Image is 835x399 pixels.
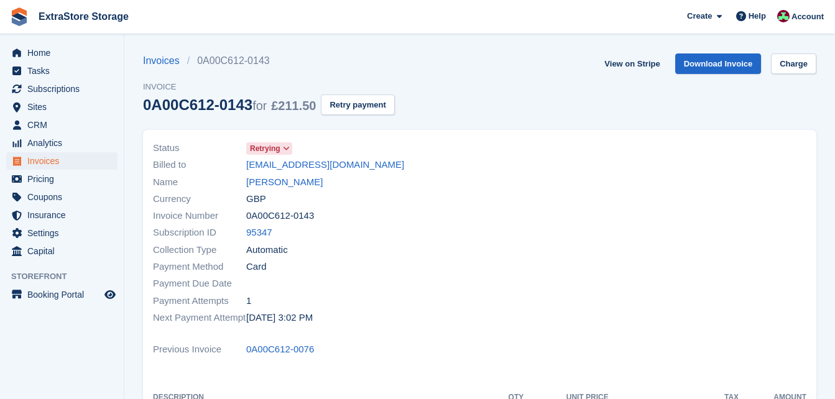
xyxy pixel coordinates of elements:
span: Status [153,141,246,155]
span: Help [749,10,766,22]
a: menu [6,98,118,116]
span: Capital [27,242,102,260]
a: menu [6,286,118,303]
span: 1 [246,294,251,308]
span: Settings [27,224,102,242]
span: Subscription ID [153,226,246,240]
span: Insurance [27,206,102,224]
a: Invoices [143,53,187,68]
span: Subscriptions [27,80,102,98]
img: Chelsea Parker [777,10,790,22]
div: 0A00C612-0143 [143,96,316,113]
a: menu [6,116,118,134]
span: Name [153,175,246,190]
span: Sites [27,98,102,116]
span: Currency [153,192,246,206]
span: £211.50 [271,99,316,112]
span: GBP [246,192,266,206]
span: Billed to [153,158,246,172]
span: Previous Invoice [153,342,246,357]
span: Pricing [27,170,102,188]
a: menu [6,62,118,80]
a: menu [6,188,118,206]
a: 0A00C612-0076 [246,342,314,357]
a: Download Invoice [675,53,762,74]
a: ExtraStore Storage [34,6,134,27]
a: [EMAIL_ADDRESS][DOMAIN_NAME] [246,158,404,172]
span: Analytics [27,134,102,152]
span: for [252,99,267,112]
a: menu [6,206,118,224]
a: [PERSON_NAME] [246,175,323,190]
a: Charge [771,53,816,74]
span: Tasks [27,62,102,80]
span: Create [687,10,712,22]
a: menu [6,134,118,152]
span: Invoice [143,81,395,93]
a: menu [6,224,118,242]
span: Invoice Number [153,209,246,223]
a: menu [6,152,118,170]
button: Retry payment [321,94,394,115]
time: 2025-09-20 14:02:18 UTC [246,311,313,325]
span: CRM [27,116,102,134]
span: Collection Type [153,243,246,257]
span: 0A00C612-0143 [246,209,314,223]
span: Invoices [27,152,102,170]
span: Coupons [27,188,102,206]
span: Payment Due Date [153,277,246,291]
a: menu [6,80,118,98]
img: stora-icon-8386f47178a22dfd0bd8f6a31ec36ba5ce8667c1dd55bd0f319d3a0aa187defe.svg [10,7,29,26]
span: Card [246,260,267,274]
span: Next Payment Attempt [153,311,246,325]
a: menu [6,44,118,62]
nav: breadcrumbs [143,53,395,68]
span: Account [791,11,824,23]
span: Home [27,44,102,62]
span: Payment Method [153,260,246,274]
a: menu [6,170,118,188]
span: Booking Portal [27,286,102,303]
span: Retrying [250,143,280,154]
span: Automatic [246,243,288,257]
a: Preview store [103,287,118,302]
a: View on Stripe [599,53,665,74]
span: Payment Attempts [153,294,246,308]
span: Storefront [11,270,124,283]
a: menu [6,242,118,260]
a: 95347 [246,226,272,240]
a: Retrying [246,141,292,155]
